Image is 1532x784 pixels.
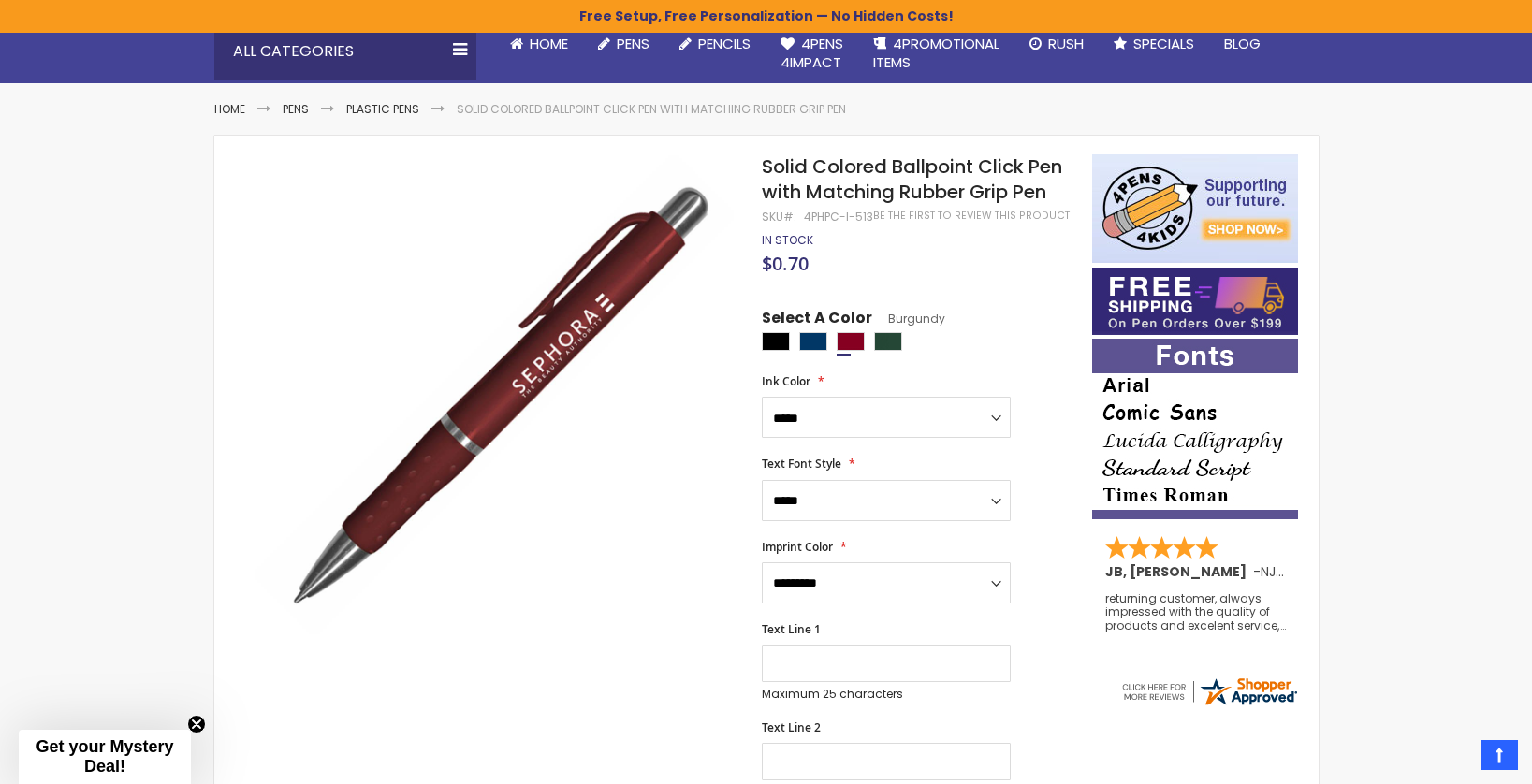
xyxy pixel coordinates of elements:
[872,311,945,327] span: Burgundy
[1105,592,1287,632] div: returning customer, always impressed with the quality of products and excelent service, will retu...
[837,332,865,351] div: Burgundy
[799,332,827,351] div: Navy Blue
[762,153,1062,205] span: Solid Colored Ballpoint Click Pen with Matching Rubber Grip Pen
[1092,154,1298,263] img: 4pens 4 kids
[781,34,843,72] span: 4Pens 4impact
[664,23,766,65] a: Pencils
[187,715,206,733] button: Close teaser
[252,152,737,638] img: 4phpc-i-513-solid-colored-ballpoint-click-pen-with-matching-rubber-grip-pen-burgundy_1.jpg
[1481,740,1518,770] a: Top
[873,209,1070,223] a: Be the first to review this product
[346,101,419,117] a: Plastic Pens
[1105,562,1253,581] span: JB, [PERSON_NAME]
[762,209,796,225] strong: SKU
[1261,562,1284,581] span: NJ
[873,34,999,72] span: 4PROMOTIONAL ITEMS
[1253,562,1416,581] span: - ,
[762,251,809,276] span: $0.70
[762,539,833,555] span: Imprint Color
[698,34,751,53] span: Pencils
[762,687,1011,702] p: Maximum 25 characters
[1133,34,1194,53] span: Specials
[1099,23,1209,65] a: Specials
[1119,675,1299,708] img: 4pens.com widget logo
[804,210,873,225] div: 4PHPC-I-513
[283,101,309,117] a: Pens
[1224,34,1261,53] span: Blog
[858,23,1014,84] a: 4PROMOTIONALITEMS
[214,101,245,117] a: Home
[766,23,858,84] a: 4Pens4impact
[617,34,649,53] span: Pens
[1092,339,1298,519] img: font-personalization-examples
[457,102,846,117] li: Solid Colored Ballpoint Click Pen with Matching Rubber Grip Pen
[1092,268,1298,335] img: Free shipping on orders over $199
[495,23,583,65] a: Home
[214,23,476,80] div: All Categories
[762,308,872,333] span: Select A Color
[19,730,191,784] div: Get your Mystery Deal!Close teaser
[874,332,902,351] div: Hunter Green
[762,233,813,248] div: Availability
[1119,696,1299,712] a: 4pens.com certificate URL
[530,34,568,53] span: Home
[583,23,664,65] a: Pens
[1048,34,1084,53] span: Rush
[762,332,790,351] div: Black
[762,232,813,248] span: In stock
[762,373,810,389] span: Ink Color
[1209,23,1276,65] a: Blog
[762,621,821,637] span: Text Line 1
[762,456,841,472] span: Text Font Style
[36,737,173,776] span: Get your Mystery Deal!
[762,719,821,735] span: Text Line 2
[1014,23,1099,65] a: Rush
